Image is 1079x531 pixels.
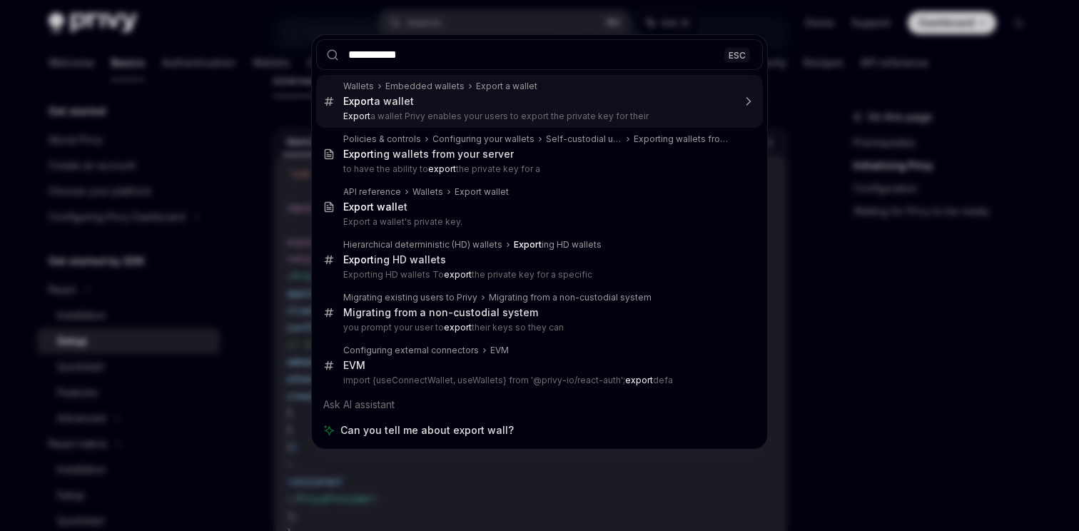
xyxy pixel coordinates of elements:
[343,95,374,107] b: Export
[514,239,602,251] div: ing HD wallets
[343,163,733,175] p: to have the ability to the private key for a
[343,322,733,333] p: you prompt your user to their keys so they can
[455,186,509,198] div: Export wallet
[490,345,509,356] div: EVM
[514,239,542,250] b: Export
[343,269,733,280] p: Exporting HD wallets To the private key for a specific
[724,47,750,62] div: ESC
[343,306,538,319] div: Migrating from a non-custodial system
[343,148,374,160] b: Export
[444,322,472,333] b: export
[343,345,479,356] div: Configuring external connectors
[343,239,502,251] div: Hierarchical deterministic (HD) wallets
[385,81,465,92] div: Embedded wallets
[428,163,456,174] b: export
[546,133,622,145] div: Self-custodial user wallets
[343,148,514,161] div: ing wallets from your server
[343,359,365,372] div: EVM
[343,375,733,386] p: import {useConnectWallet, useWallets} from '@privy-io/react-auth'; defa
[343,81,374,92] div: Wallets
[634,133,733,145] div: Exporting wallets from your server
[316,392,763,418] div: Ask AI assistant
[343,201,407,213] div: et
[343,111,370,121] b: Export
[343,111,733,122] p: a wallet Privy enables your users to export the private key for their
[343,133,421,145] div: Policies & controls
[343,95,414,108] div: a wallet
[343,292,477,303] div: Migrating existing users to Privy
[343,253,446,266] div: ing HD wallets
[343,253,374,265] b: Export
[343,216,733,228] p: Export a wallet's private key.
[343,201,397,213] b: Export wall
[444,269,472,280] b: export
[412,186,443,198] div: Wallets
[343,186,401,198] div: API reference
[476,81,537,92] div: Export a wallet
[432,133,535,145] div: Configuring your wallets
[625,375,653,385] b: export
[489,292,652,303] div: Migrating from a non-custodial system
[340,423,514,438] span: Can you tell me about export wall?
